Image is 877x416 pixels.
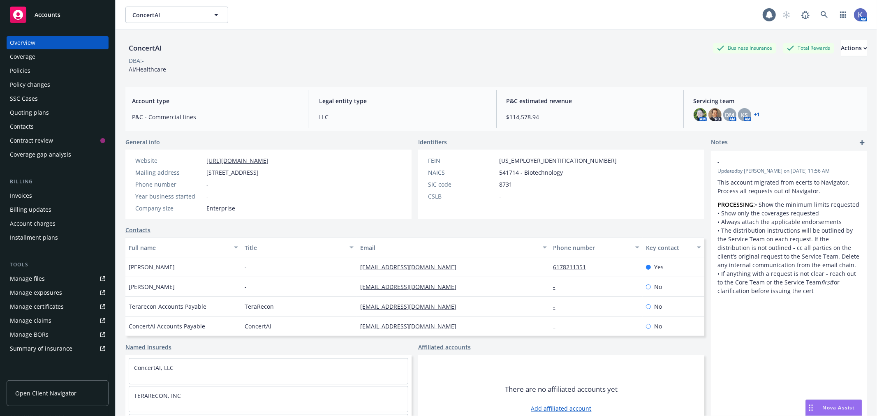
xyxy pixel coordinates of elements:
[129,302,206,311] span: Terarecon Accounts Payable
[7,372,109,380] div: Analytics hub
[717,201,755,208] strong: PROCESSING:
[15,389,76,398] span: Open Client Navigator
[654,282,662,291] span: No
[134,392,181,400] a: TERARECON, INC
[805,400,862,416] button: Nova Assist
[129,282,175,291] span: [PERSON_NAME]
[7,36,109,49] a: Overview
[10,148,71,161] div: Coverage gap analysis
[10,36,35,49] div: Overview
[129,56,144,65] div: DBA: -
[10,189,32,202] div: Invoices
[245,263,247,271] span: -
[7,342,109,355] a: Summary of insurance
[134,364,174,372] a: ConcertAI, LLC
[129,65,166,73] span: AI/Healthcare
[7,178,109,186] div: Billing
[778,7,795,23] a: Start snowing
[708,108,722,121] img: photo
[206,157,268,164] a: [URL][DOMAIN_NAME]
[10,106,49,119] div: Quoting plans
[132,11,204,19] span: ConcertAI
[135,192,203,201] div: Year business started
[717,167,861,175] span: Updated by [PERSON_NAME] on [DATE] 11:56 AM
[125,7,228,23] button: ConcertAI
[7,272,109,285] a: Manage files
[713,43,776,53] div: Business Insurance
[694,97,861,105] span: Servicing team
[7,148,109,161] a: Coverage gap analysis
[553,283,562,291] a: -
[499,180,512,189] span: 8731
[357,238,550,257] button: Email
[10,203,51,216] div: Billing updates
[428,156,496,165] div: FEIN
[428,192,496,201] div: CSLB
[717,178,861,195] p: This account migrated from ecerts to Navigator. Process all requests out of Navigator.
[841,40,867,56] button: Actions
[10,134,53,147] div: Contract review
[428,168,496,177] div: NAICS
[816,7,833,23] a: Search
[553,303,562,310] a: -
[135,168,203,177] div: Mailing address
[125,138,160,146] span: General info
[10,231,58,244] div: Installment plans
[823,404,855,411] span: Nova Assist
[643,238,704,257] button: Key contact
[7,217,109,230] a: Account charges
[654,263,664,271] span: Yes
[7,92,109,105] a: SSC Cases
[135,204,203,213] div: Company size
[10,300,64,313] div: Manage certificates
[499,168,563,177] span: 541714 - Biotechnology
[319,97,486,105] span: Legal entity type
[654,322,662,330] span: No
[245,282,247,291] span: -
[7,189,109,202] a: Invoices
[741,111,748,119] span: KS
[507,113,673,121] span: $114,578.94
[499,156,617,165] span: [US_EMPLOYER_IDENTIFICATION_NUMBER]
[646,243,692,252] div: Key contact
[360,263,463,271] a: [EMAIL_ADDRESS][DOMAIN_NAME]
[206,204,235,213] span: Enterprise
[360,283,463,291] a: [EMAIL_ADDRESS][DOMAIN_NAME]
[10,217,56,230] div: Account charges
[7,314,109,327] a: Manage claims
[7,328,109,341] a: Manage BORs
[10,314,51,327] div: Manage claims
[711,151,867,302] div: -Updatedby [PERSON_NAME] on [DATE] 11:56 AMThis account migrated from ecerts to Navigator. Proces...
[654,302,662,311] span: No
[418,343,471,351] a: Affiliated accounts
[499,192,501,201] span: -
[531,404,592,413] a: Add affiliated account
[245,302,274,311] span: TeraRecon
[553,243,630,252] div: Phone number
[7,203,109,216] a: Billing updates
[806,400,816,416] div: Drag to move
[132,97,299,105] span: Account type
[10,120,34,133] div: Contacts
[7,50,109,63] a: Coverage
[7,106,109,119] a: Quoting plans
[10,64,30,77] div: Policies
[7,120,109,133] a: Contacts
[7,3,109,26] a: Accounts
[10,328,49,341] div: Manage BORs
[553,322,562,330] a: -
[835,7,852,23] a: Switch app
[206,192,208,201] span: -
[717,157,839,166] span: -
[245,243,345,252] div: Title
[241,238,357,257] button: Title
[507,97,673,105] span: P&C estimated revenue
[245,322,271,330] span: ConcertAI
[10,92,38,105] div: SSC Cases
[418,138,447,146] span: Identifiers
[360,303,463,310] a: [EMAIL_ADDRESS][DOMAIN_NAME]
[7,286,109,299] a: Manage exposures
[694,108,707,121] img: photo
